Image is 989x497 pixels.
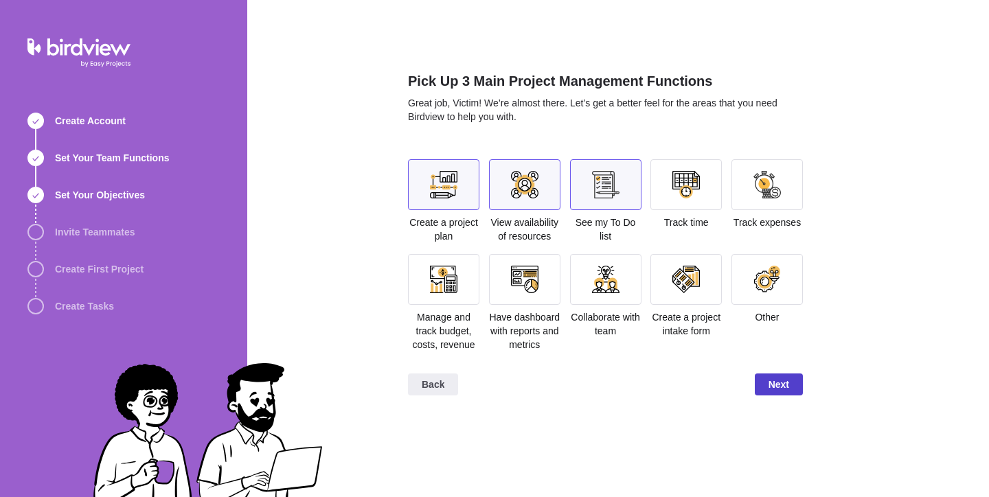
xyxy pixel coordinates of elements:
[408,373,458,395] span: Back
[55,188,145,202] span: Set Your Objectives
[55,151,169,165] span: Set Your Team Functions
[755,373,803,395] span: Next
[55,225,135,239] span: Invite Teammates
[769,376,789,393] span: Next
[422,376,444,393] span: Back
[55,299,114,313] span: Create Tasks
[734,217,801,228] span: Track expenses
[55,262,144,276] span: Create First Project
[409,217,478,242] span: Create a project plan
[412,312,475,350] span: Manage and track budget, costs, revenue
[408,71,803,96] h2: Pick Up 3 Main Project Management Functions
[489,312,560,350] span: Have dashboard with reports and metrics
[571,312,639,336] span: Collaborate with team
[755,312,779,323] span: Other
[652,312,720,336] span: Create a project intake form
[490,217,558,242] span: View availability of resources
[576,217,636,242] span: See my To Do list
[664,217,709,228] span: Track time
[55,114,126,128] span: Create Account
[408,97,777,122] span: Great job, Victim! We’re almost there. Let’s get a better feel for the areas that you need Birdvi...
